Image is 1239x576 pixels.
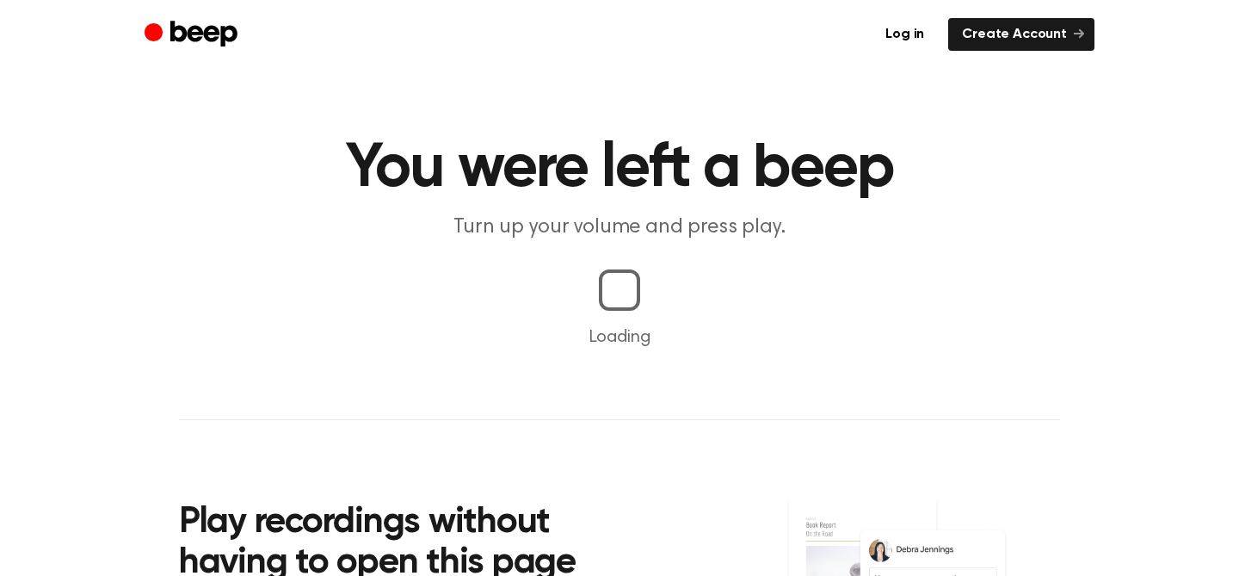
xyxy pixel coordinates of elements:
[289,214,950,242] p: Turn up your volume and press play.
[948,18,1094,51] a: Create Account
[179,138,1060,200] h1: You were left a beep
[145,18,242,52] a: Beep
[21,325,1218,350] p: Loading
[872,18,938,51] a: Log in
